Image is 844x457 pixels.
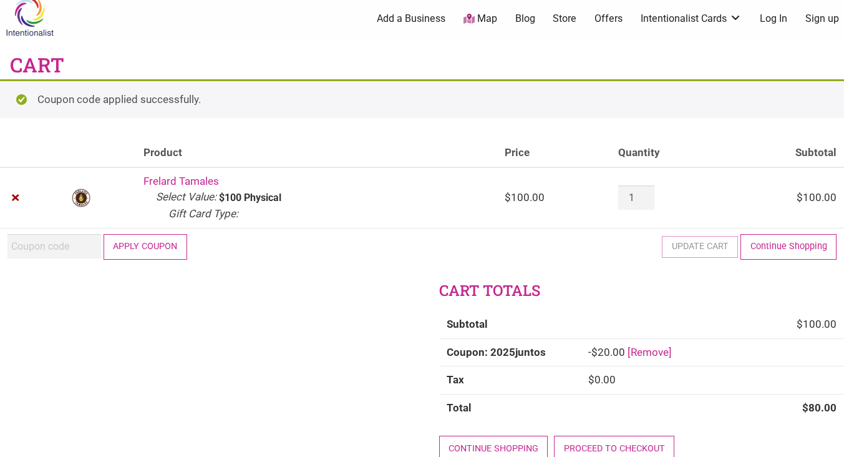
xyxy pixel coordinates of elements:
dt: Gift Card Type: [168,206,238,222]
td: - [581,338,844,366]
a: Remove 2025juntos coupon [628,346,672,358]
a: Map [463,12,497,26]
button: Update cart [662,236,738,257]
h1: Cart [10,51,64,79]
a: Intentionalist Cards [641,12,742,26]
input: Coupon code [7,234,101,258]
bdi: 0.00 [588,373,616,386]
th: Price [497,139,611,167]
span: $ [802,401,808,414]
th: Product [136,139,497,167]
th: Coupon: 2025juntos [439,338,581,366]
a: Offers [594,12,623,26]
bdi: 100.00 [797,318,837,330]
bdi: 80.00 [802,401,837,414]
a: Store [553,12,576,26]
span: 20.00 [591,346,625,358]
th: Subtotal [728,139,844,167]
dt: Select Value: [156,189,216,205]
span: $ [588,373,594,386]
bdi: 100.00 [797,191,837,204]
a: Log In [760,12,787,26]
th: Quantity [611,139,728,167]
p: Physical [244,193,281,203]
span: $ [797,318,803,330]
a: Add a Business [377,12,445,26]
h2: Cart totals [439,280,844,302]
span: $ [591,346,598,358]
a: Blog [515,12,535,26]
p: $100 [219,193,241,203]
a: Continue Shopping [740,234,837,260]
th: Subtotal [439,311,581,338]
a: Sign up [805,12,839,26]
span: $ [797,191,803,204]
th: Total [439,394,581,422]
img: Frelard Tamales logo [71,188,91,208]
a: Remove Frelard Tamales from cart [7,190,24,206]
button: Apply coupon [104,234,187,260]
th: Tax [439,366,581,394]
bdi: 100.00 [505,191,545,204]
input: Product quantity [618,185,654,210]
span: $ [505,191,511,204]
a: Frelard Tamales [143,175,219,187]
